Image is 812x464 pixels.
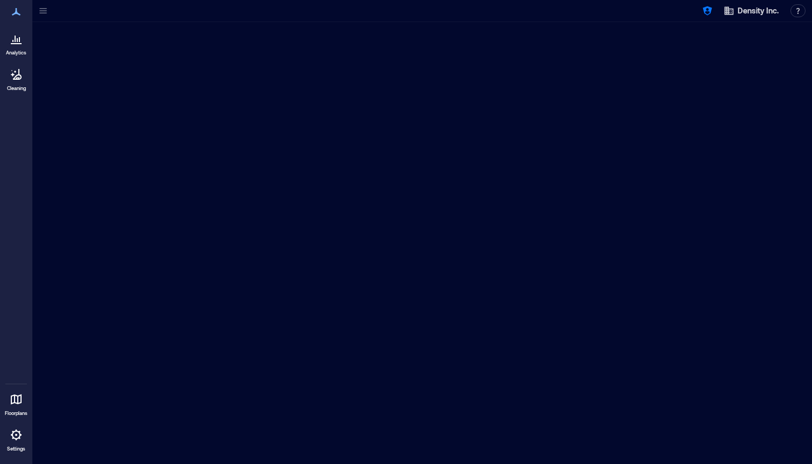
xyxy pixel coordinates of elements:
button: Density Inc. [720,2,782,19]
a: Cleaning [3,61,30,95]
a: Analytics [3,26,30,59]
a: Floorplans [2,386,31,420]
a: Settings [3,422,29,455]
span: Density Inc. [738,5,779,16]
p: Analytics [6,50,26,56]
p: Settings [7,446,25,452]
p: Floorplans [5,410,27,417]
p: Cleaning [7,85,26,92]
